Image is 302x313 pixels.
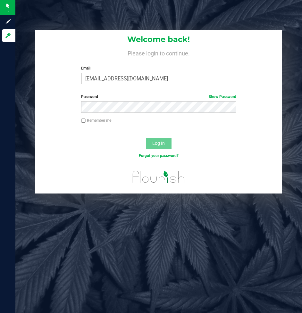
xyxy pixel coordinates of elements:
span: Password [81,95,98,99]
img: flourish_logo.svg [128,165,190,188]
h1: Welcome back! [35,35,282,44]
a: Show Password [209,95,236,99]
label: Email [81,65,236,71]
inline-svg: Sign up [5,19,11,25]
input: Remember me [81,119,86,123]
inline-svg: Log in [5,32,11,39]
label: Remember me [81,118,111,123]
a: Forgot your password? [139,153,179,158]
h4: Please login to continue. [35,49,282,56]
span: Log In [152,141,165,146]
button: Log In [146,138,172,149]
